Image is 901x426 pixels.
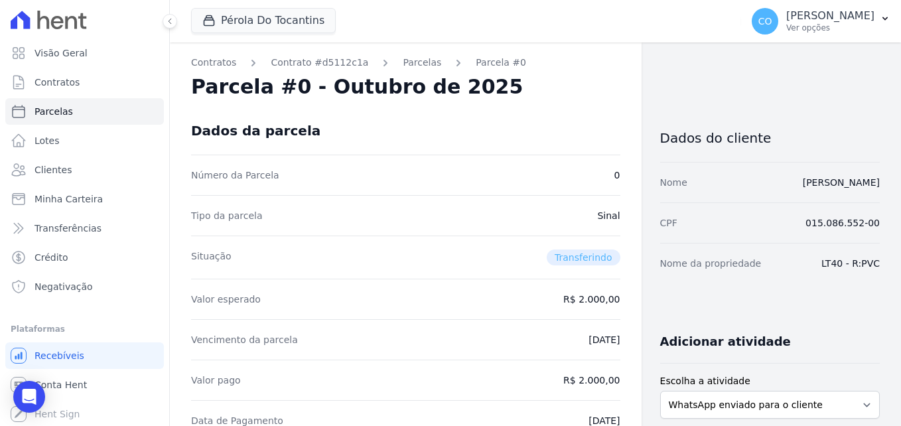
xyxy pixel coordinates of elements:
dd: [DATE] [589,333,620,346]
h2: Parcela #0 - Outubro de 2025 [191,75,523,99]
dt: Vencimento da parcela [191,333,298,346]
span: CO [758,17,772,26]
dd: 0 [614,169,620,182]
span: Conta Hent [35,378,87,391]
dt: Número da Parcela [191,169,279,182]
div: Open Intercom Messenger [13,381,45,413]
a: Lotes [5,127,164,154]
a: Contrato #d5112c1a [271,56,368,70]
dt: Nome [660,176,687,189]
dt: Tipo da parcela [191,209,263,222]
span: Visão Geral [35,46,88,60]
dd: R$ 2.000,00 [563,293,620,306]
dt: CPF [660,216,677,230]
span: Clientes [35,163,72,177]
h3: Adicionar atividade [660,334,791,350]
a: Clientes [5,157,164,183]
dt: Nome da propriedade [660,257,762,270]
a: Conta Hent [5,372,164,398]
a: [PERSON_NAME] [803,177,880,188]
a: Contratos [191,56,236,70]
span: Transferências [35,222,102,235]
span: Transferindo [547,249,620,265]
a: Contratos [5,69,164,96]
a: Parcelas [403,56,441,70]
dt: Valor esperado [191,293,261,306]
span: Recebíveis [35,349,84,362]
p: Ver opções [786,23,874,33]
div: Plataformas [11,321,159,337]
dd: LT40 - R:PVC [821,257,880,270]
h3: Dados do cliente [660,130,880,146]
span: Lotes [35,134,60,147]
div: Dados da parcela [191,123,320,139]
a: Transferências [5,215,164,242]
a: Parcela #0 [476,56,526,70]
a: Negativação [5,273,164,300]
button: CO [PERSON_NAME] Ver opções [741,3,901,40]
button: Pérola Do Tocantins [191,8,336,33]
nav: Breadcrumb [191,56,620,70]
label: Escolha a atividade [660,374,880,388]
dd: 015.086.552-00 [805,216,880,230]
dt: Valor pago [191,374,241,387]
dd: Sinal [597,209,620,222]
span: Crédito [35,251,68,264]
dt: Situação [191,249,232,265]
a: Recebíveis [5,342,164,369]
a: Visão Geral [5,40,164,66]
span: Contratos [35,76,80,89]
a: Parcelas [5,98,164,125]
span: Parcelas [35,105,73,118]
a: Minha Carteira [5,186,164,212]
span: Negativação [35,280,93,293]
a: Crédito [5,244,164,271]
dd: R$ 2.000,00 [563,374,620,387]
span: Minha Carteira [35,192,103,206]
p: [PERSON_NAME] [786,9,874,23]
